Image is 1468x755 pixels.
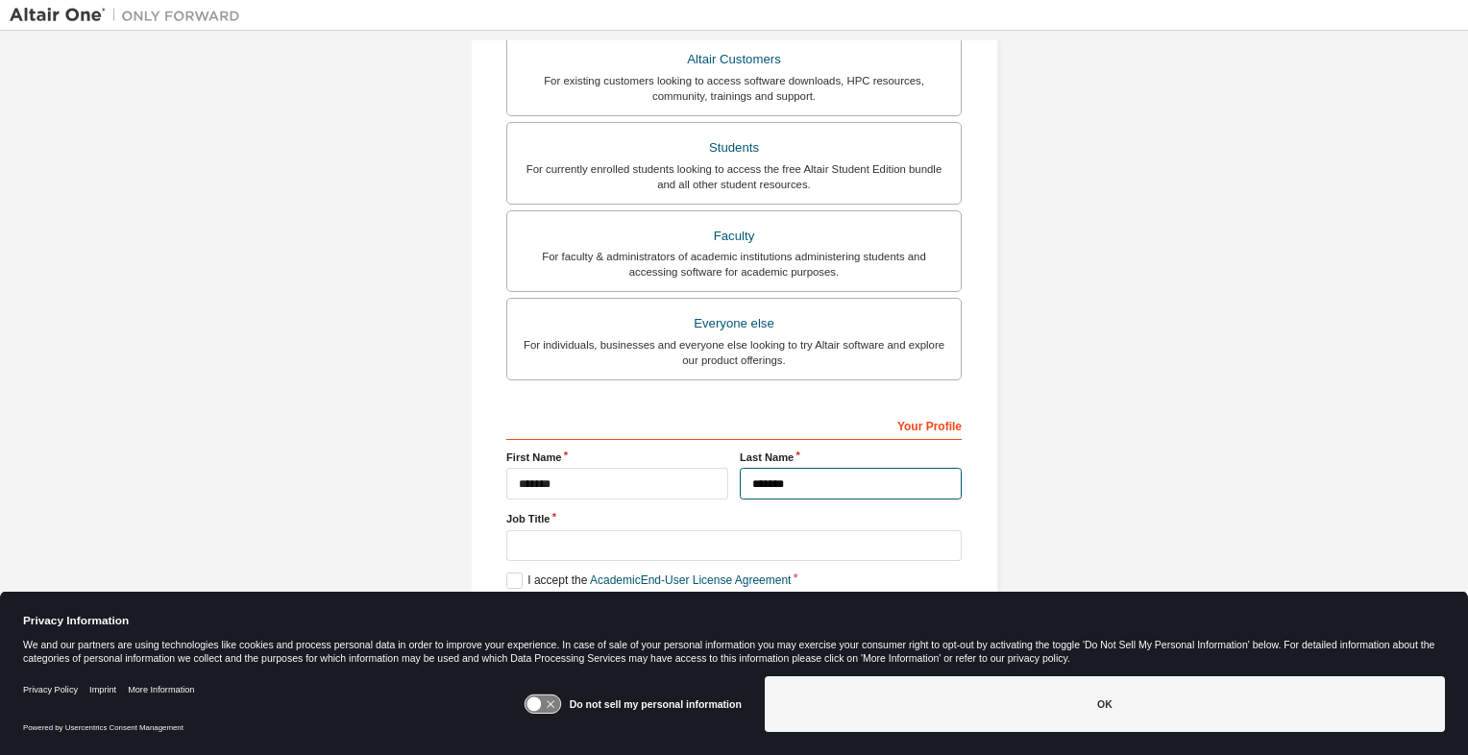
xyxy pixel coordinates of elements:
[590,573,791,587] a: Academic End-User License Agreement
[740,450,962,465] label: Last Name
[519,223,949,250] div: Faculty
[506,572,791,589] label: I accept the
[506,409,962,440] div: Your Profile
[519,249,949,280] div: For faculty & administrators of academic institutions administering students and accessing softwa...
[506,450,728,465] label: First Name
[519,73,949,104] div: For existing customers looking to access software downloads, HPC resources, community, trainings ...
[10,6,250,25] img: Altair One
[519,134,949,161] div: Students
[519,161,949,192] div: For currently enrolled students looking to access the free Altair Student Edition bundle and all ...
[519,337,949,368] div: For individuals, businesses and everyone else looking to try Altair software and explore our prod...
[519,310,949,337] div: Everyone else
[506,511,962,526] label: Job Title
[519,46,949,73] div: Altair Customers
